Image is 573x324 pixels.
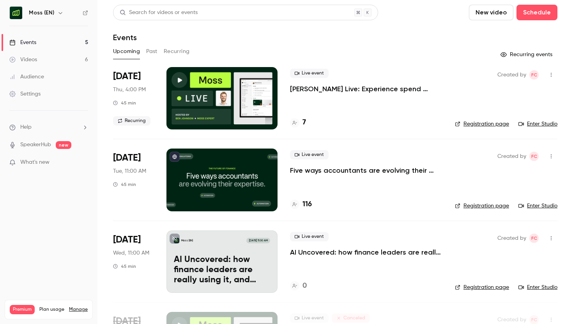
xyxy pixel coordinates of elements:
div: Oct 14 Tue, 11:00 AM (Europe/Berlin) [113,149,154,211]
img: Moss (EN) [10,7,22,19]
span: [DATE] [113,70,141,83]
a: AI Uncovered: how finance leaders are really using it, and their next big betsMoss (EN)[DATE] 11:... [166,230,278,293]
span: Recurring [113,116,150,126]
h4: 7 [302,117,306,128]
button: Schedule [516,5,557,20]
div: 45 min [113,100,136,106]
p: Moss (EN) [181,239,193,243]
li: help-dropdown-opener [9,123,88,131]
button: Upcoming [113,45,140,58]
button: Recurring events [497,48,557,61]
h1: Events [113,33,137,42]
span: Tue, 11:00 AM [113,167,146,175]
span: Live event [290,150,329,159]
span: Live event [290,232,329,241]
span: Help [20,123,32,131]
button: Recurring [164,45,190,58]
span: Wed, 11:00 AM [113,249,149,257]
span: Created by [497,70,526,80]
span: Felicity Cator [529,70,539,80]
a: Enter Studio [518,202,557,210]
span: Premium [10,305,35,314]
a: 116 [290,199,312,210]
span: Felicity Cator [529,234,539,243]
div: Search for videos or events [120,9,198,17]
span: Live event [290,69,329,78]
span: Live event [290,313,329,323]
a: SpeakerHub [20,141,51,149]
span: new [56,141,71,149]
button: Past [146,45,157,58]
div: 45 min [113,263,136,269]
h4: 0 [302,281,307,291]
a: AI Uncovered: how finance leaders are really using it, and their next big bets [290,248,442,257]
div: Events [9,39,36,46]
a: Registration page [455,283,509,291]
span: [DATE] [113,152,141,164]
h6: Moss (EN) [29,9,54,17]
a: Registration page [455,120,509,128]
a: Manage [69,306,88,313]
a: 7 [290,117,306,128]
a: Enter Studio [518,283,557,291]
a: Registration page [455,202,509,210]
button: New video [469,5,513,20]
span: [DATE] [113,234,141,246]
h4: 116 [302,199,312,210]
div: Audience [9,73,44,81]
div: Settings [9,90,41,98]
span: Created by [497,234,526,243]
span: FC [531,152,537,161]
span: Canceled [332,313,370,323]
span: [DATE] 11:00 AM [246,238,270,243]
div: Oct 2 Thu, 3:00 PM (Europe/London) [113,67,154,129]
div: 45 min [113,181,136,188]
span: Thu, 4:00 PM [113,86,146,94]
span: FC [531,70,537,80]
div: Videos [9,56,37,64]
a: [PERSON_NAME] Live: Experience spend management automation with [PERSON_NAME] [290,84,442,94]
span: Created by [497,152,526,161]
a: 0 [290,281,307,291]
a: Five ways accountants are evolving their expertise, for the future of finance [290,166,442,175]
p: AI Uncovered: how finance leaders are really using it, and their next big bets [174,255,270,285]
span: FC [531,234,537,243]
span: Plan usage [39,306,64,313]
span: Felicity Cator [529,152,539,161]
div: Oct 22 Wed, 11:00 AM (Europe/Berlin) [113,230,154,293]
span: What's new [20,158,50,166]
a: Enter Studio [518,120,557,128]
